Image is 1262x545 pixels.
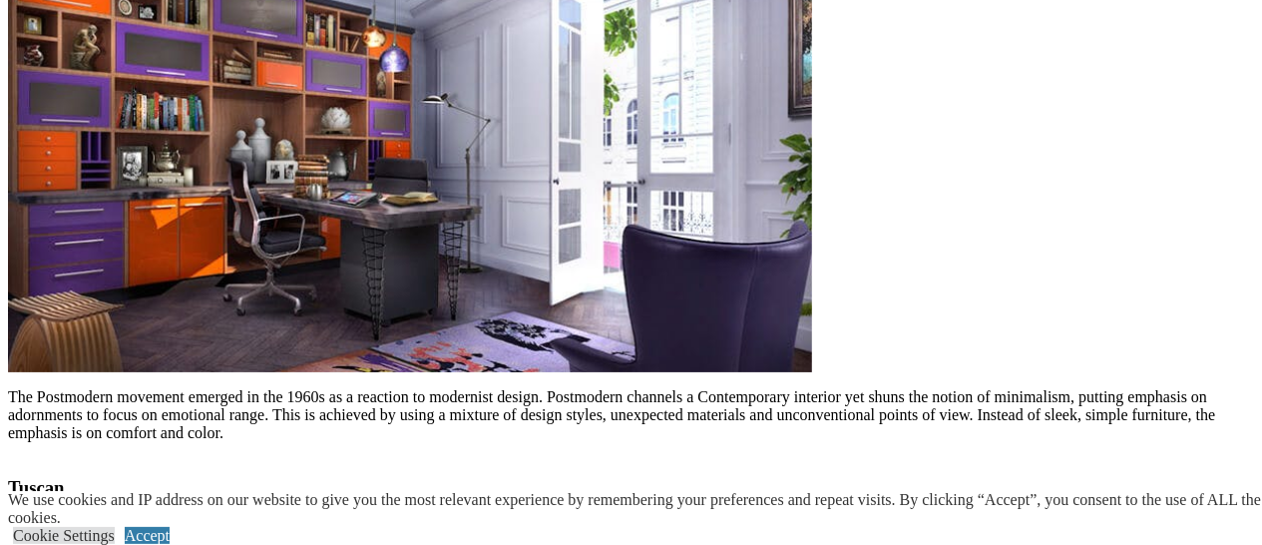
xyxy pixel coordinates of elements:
[13,527,115,544] a: Cookie Settings
[8,388,1254,442] p: The Postmodern movement emerged in the 1960s as a reaction to modernist design. Postmodern channe...
[8,491,1262,527] div: We use cookies and IP address on our website to give you the most relevant experience by remember...
[8,477,1254,499] h3: Tuscan
[125,527,170,544] a: Accept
